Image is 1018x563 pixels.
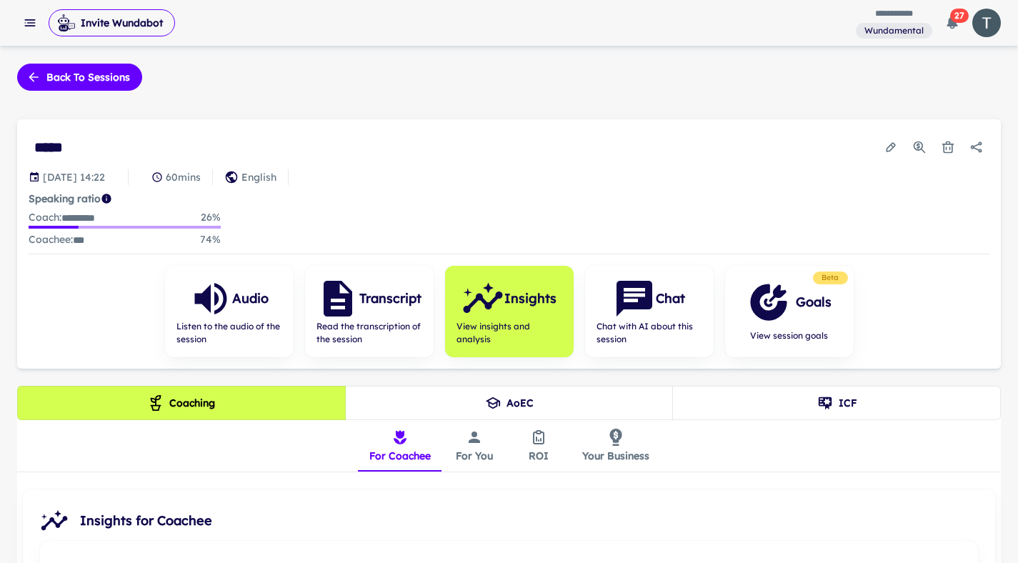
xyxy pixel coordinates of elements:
[316,320,422,346] span: Read the transcription of the session
[232,289,269,309] h6: Audio
[504,289,557,309] h6: Insights
[358,420,442,472] button: For Coachee
[816,272,845,284] span: Beta
[49,9,175,37] span: Invite Wundabot to record a meeting
[656,289,685,309] h6: Chat
[345,386,674,420] button: AoEC
[571,420,661,472] button: Your Business
[29,192,101,205] strong: Speaking ratio
[305,266,434,357] button: TranscriptRead the transcription of the session
[856,21,932,39] span: You are a member of this workspace. Contact your workspace owner for assistance.
[80,511,984,531] span: Insights for Coachee
[935,134,961,160] button: Delete session
[585,266,714,357] button: ChatChat with AI about this session
[506,420,571,472] button: ROI
[747,329,832,342] span: View session goals
[359,289,421,309] h6: Transcript
[17,386,1001,420] div: theme selection
[442,420,506,472] button: For You
[200,231,221,248] p: 74 %
[166,169,201,185] p: 60 mins
[907,134,932,160] button: Usage Statistics
[17,386,346,420] button: Coaching
[672,386,1001,420] button: ICF
[29,231,84,248] p: Coachee :
[29,209,95,226] p: Coach :
[43,169,105,185] p: Session date
[101,193,112,204] svg: Coach/coachee ideal ratio of speaking is roughly 20:80. Mentor/mentee ideal ratio of speaking is ...
[241,169,276,185] p: English
[456,320,562,346] span: View insights and analysis
[445,266,574,357] button: InsightsView insights and analysis
[176,320,282,346] span: Listen to the audio of the session
[796,292,832,312] h6: Goals
[859,24,929,37] span: Wundamental
[972,9,1001,37] img: photoURL
[17,64,142,91] button: Back to sessions
[878,134,904,160] button: Edit session
[597,320,702,346] span: Chat with AI about this session
[201,209,221,226] p: 26 %
[938,9,967,37] button: 27
[358,420,661,472] div: insights tabs
[964,134,989,160] button: Share session
[950,9,969,23] span: 27
[165,266,294,357] button: AudioListen to the audio of the session
[49,9,175,36] button: Invite Wundabot
[725,266,854,357] button: GoalsView session goals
